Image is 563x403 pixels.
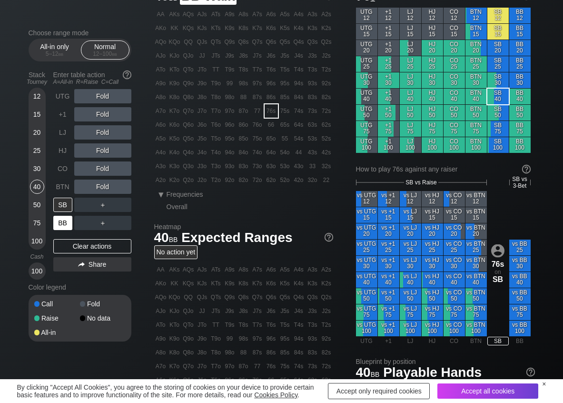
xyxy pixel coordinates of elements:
div: T2o [209,173,223,187]
div: × [542,380,546,388]
div: 100 [30,264,44,278]
div: 99 [223,77,237,90]
div: 76o [251,118,264,131]
div: 65s [278,118,292,131]
div: T6o [209,118,223,131]
div: 25 [30,143,44,158]
div: 42o [292,173,306,187]
div: Q6o [182,118,195,131]
div: AQo [154,35,168,49]
div: BTN 20 [465,40,487,56]
div: BB 75 [509,121,531,137]
div: UTG 15 [356,24,377,40]
div: KTo [168,63,181,76]
div: Q7s [251,35,264,49]
div: Q4o [182,146,195,159]
div: 95s [278,77,292,90]
div: 53o [278,160,292,173]
div: Q5o [182,132,195,145]
div: QQ [182,35,195,49]
div: A7s [251,8,264,21]
div: LJ 40 [400,89,421,104]
div: 32o [306,173,319,187]
div: 74o [251,146,264,159]
div: QTo [182,63,195,76]
div: K7s [251,21,264,35]
div: K7o [168,104,181,118]
div: UTG 12 [356,8,377,23]
h2: Choose range mode [29,29,131,37]
div: BB 40 [509,89,531,104]
div: K6s [265,21,278,35]
div: Q9s [223,35,237,49]
div: A3s [306,8,319,21]
div: BB 15 [509,24,531,40]
div: CO 20 [444,40,465,56]
span: bb [112,50,117,57]
div: 92o [223,173,237,187]
div: 63s [306,118,319,131]
div: Enter table action [53,67,131,89]
div: BTN [53,180,72,194]
div: 85s [278,91,292,104]
div: HJ 25 [422,56,443,72]
div: HJ 30 [422,72,443,88]
div: BB 50 [509,105,531,121]
div: 32s [320,160,333,173]
div: K4s [292,21,306,35]
div: 52s [320,132,333,145]
div: HJ 100 [422,137,443,153]
div: 76s [265,104,278,118]
div: 82o [237,173,250,187]
div: J9s [223,49,237,62]
div: 73o [251,160,264,173]
div: 97o [223,104,237,118]
div: A9s [223,8,237,21]
div: BTN 30 [465,72,487,88]
div: 75 [30,216,44,230]
div: AKs [168,8,181,21]
div: BTN 75 [465,121,487,137]
div: A2s [320,8,333,21]
div: A4s [292,8,306,21]
span: Frequencies [167,191,203,198]
div: 77 [251,104,264,118]
div: LJ 12 [400,8,421,23]
div: BB 20 [509,40,531,56]
div: Fold [74,125,131,140]
div: K8o [168,91,181,104]
div: 52o [278,173,292,187]
div: 40 [30,180,44,194]
div: T2s [320,63,333,76]
div: T7s [251,63,264,76]
div: BTN 100 [465,137,487,153]
div: Q3s [306,35,319,49]
div: K9s [223,21,237,35]
div: 43o [292,160,306,173]
div: LJ 75 [400,121,421,137]
div: T8s [237,63,250,76]
div: 98o [223,91,237,104]
div: Q2o [182,173,195,187]
div: 53s [306,132,319,145]
div: CO 100 [444,137,465,153]
div: J2s [320,49,333,62]
div: HJ 50 [422,105,443,121]
div: HJ 12 [422,8,443,23]
span: bb [59,50,64,57]
div: A7o [154,104,168,118]
div: SB 40 [487,89,509,104]
img: icon-avatar.b40e07d9.svg [491,244,504,257]
div: Q2s [320,35,333,49]
div: LJ 30 [400,72,421,88]
div: 100 [30,234,44,248]
div: J4s [292,49,306,62]
div: HJ 75 [422,121,443,137]
div: +1 [53,107,72,121]
div: BB 25 [509,56,531,72]
div: UTG 75 [356,121,377,137]
div: K2o [168,173,181,187]
div: HJ [53,143,72,158]
div: K5s [278,21,292,35]
div: T8o [209,91,223,104]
